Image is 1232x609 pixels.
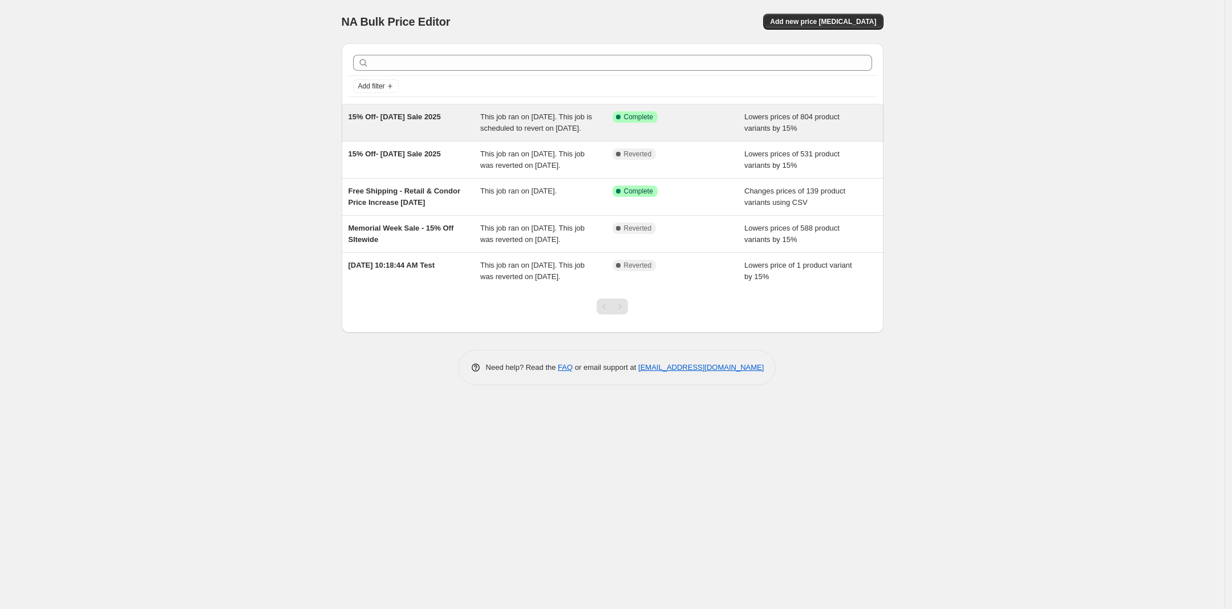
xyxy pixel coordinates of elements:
span: or email support at [573,363,638,372]
span: NA Bulk Price Editor [342,15,451,28]
span: This job ran on [DATE]. This job is scheduled to revert on [DATE]. [480,112,592,132]
span: This job ran on [DATE]. This job was reverted on [DATE]. [480,150,585,170]
span: Lowers prices of 804 product variants by 15% [744,112,840,132]
a: FAQ [558,363,573,372]
span: Reverted [624,224,652,233]
span: This job ran on [DATE]. This job was reverted on [DATE]. [480,261,585,281]
span: Lowers prices of 531 product variants by 15% [744,150,840,170]
span: [DATE] 10:18:44 AM Test [348,261,435,269]
span: This job ran on [DATE]. [480,187,557,195]
a: [EMAIL_ADDRESS][DOMAIN_NAME] [638,363,764,372]
span: Reverted [624,150,652,159]
span: Complete [624,112,653,122]
span: Complete [624,187,653,196]
span: Add filter [358,82,385,91]
span: 15% Off- [DATE] Sale 2025 [348,150,441,158]
span: 15% Off- [DATE] Sale 2025 [348,112,441,121]
span: Need help? Read the [486,363,558,372]
span: Lowers price of 1 product variant by 15% [744,261,852,281]
span: Memorial Week Sale - 15% Off SItewide [348,224,454,244]
span: Changes prices of 139 product variants using CSV [744,187,845,207]
span: This job ran on [DATE]. This job was reverted on [DATE]. [480,224,585,244]
span: Add new price [MEDICAL_DATA] [770,17,876,26]
nav: Pagination [597,299,628,314]
button: Add new price [MEDICAL_DATA] [763,14,883,30]
span: Free Shipping - Retail & Condor Price Increase [DATE] [348,187,460,207]
span: Reverted [624,261,652,270]
span: Lowers prices of 588 product variants by 15% [744,224,840,244]
button: Add filter [353,79,399,93]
